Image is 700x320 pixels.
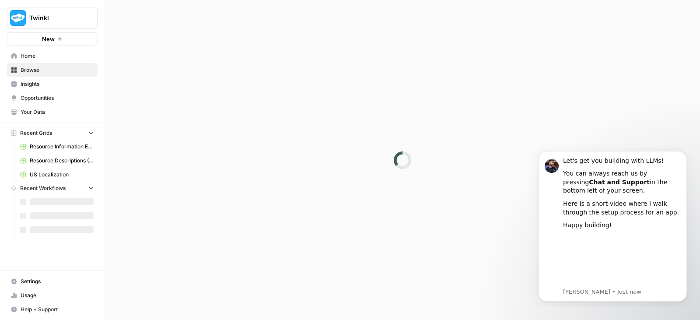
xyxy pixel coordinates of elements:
[21,292,94,299] span: Usage
[21,306,94,313] span: Help + Support
[21,278,94,285] span: Settings
[7,49,98,63] a: Home
[30,143,94,151] span: Resource Information Extraction and Descriptions
[525,143,700,307] iframe: Intercom notifications message
[7,91,98,105] a: Opportunities
[30,171,94,179] span: US Localization
[7,7,98,29] button: Workspace: Twinkl
[21,52,94,60] span: Home
[21,80,94,88] span: Insights
[16,168,98,182] a: US Localization
[7,105,98,119] a: Your Data
[38,145,155,153] p: Message from Steven, sent Just now
[38,91,155,144] iframe: youtube
[30,157,94,165] span: Resource Descriptions (+Flair)
[7,63,98,77] a: Browse
[20,184,66,192] span: Recent Workflows
[21,94,94,102] span: Opportunities
[7,32,98,46] button: New
[20,129,52,137] span: Recent Grids
[29,14,82,22] span: Twinkl
[21,66,94,74] span: Browse
[7,127,98,140] button: Recent Grids
[10,10,26,26] img: Twinkl Logo
[7,274,98,288] a: Settings
[21,108,94,116] span: Your Data
[7,77,98,91] a: Insights
[7,288,98,302] a: Usage
[7,302,98,316] button: Help + Support
[16,154,98,168] a: Resource Descriptions (+Flair)
[7,182,98,195] button: Recent Workflows
[16,140,98,154] a: Resource Information Extraction and Descriptions
[42,35,55,43] span: New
